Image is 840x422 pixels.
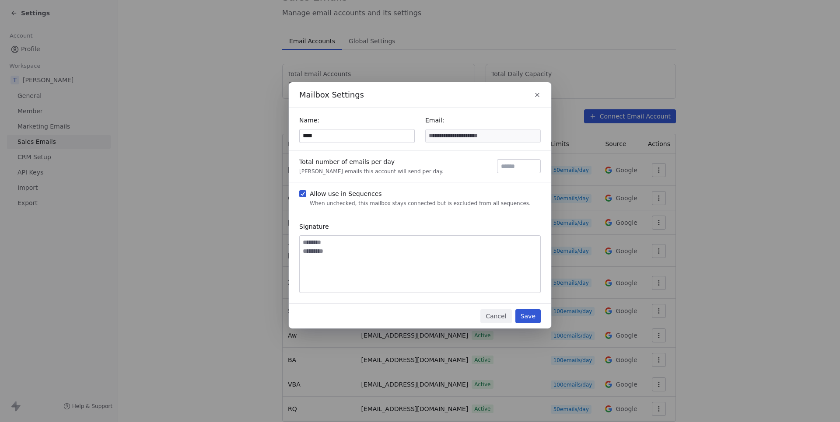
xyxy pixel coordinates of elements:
[299,157,444,166] div: Total number of emails per day
[425,117,444,124] span: Email:
[299,89,364,101] span: Mailbox Settings
[310,189,531,198] div: Allow use in Sequences
[299,117,319,124] span: Name:
[299,168,444,175] div: [PERSON_NAME] emails this account will send per day.
[299,189,306,198] button: Allow use in SequencesWhen unchecked, this mailbox stays connected but is excluded from all seque...
[515,309,541,323] button: Save
[480,309,511,323] button: Cancel
[310,200,531,207] div: When unchecked, this mailbox stays connected but is excluded from all sequences.
[299,223,329,230] span: Signature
